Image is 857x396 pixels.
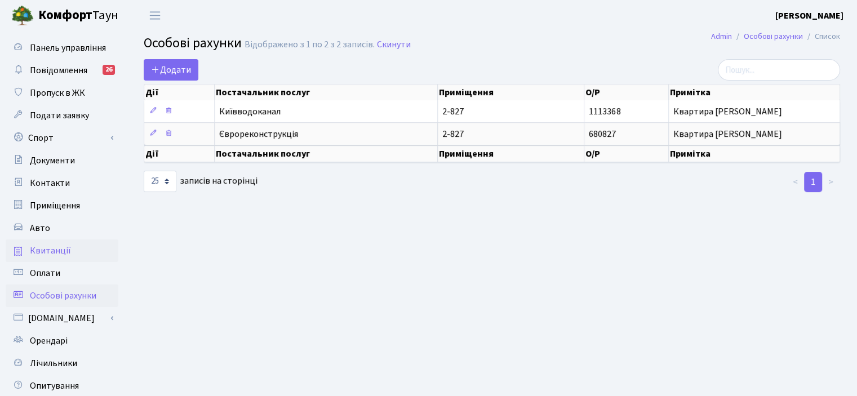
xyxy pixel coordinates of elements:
th: Примітка [669,145,840,162]
input: Пошук... [718,59,840,81]
a: Admin [711,30,732,42]
span: Документи [30,154,75,167]
th: Дії [144,84,215,100]
label: записів на сторінці [144,171,257,192]
a: Авто [6,217,118,239]
img: logo.png [11,5,34,27]
span: Подати заявку [30,109,89,122]
th: О/Р [584,84,668,100]
a: Орендарі [6,330,118,352]
span: Київводоканал [219,107,433,116]
div: Відображено з 1 по 2 з 2 записів. [245,39,375,50]
span: Орендарі [30,335,68,347]
a: Квитанції [6,239,118,262]
span: 680827 [589,128,616,140]
span: Пропуск в ЖК [30,87,85,99]
span: Таун [38,6,118,25]
span: 2-827 [442,107,579,116]
a: [DOMAIN_NAME] [6,307,118,330]
span: Повідомлення [30,64,87,77]
li: Список [803,30,840,43]
span: 1113368 [589,105,620,118]
span: Контакти [30,177,70,189]
a: Скинути [377,39,411,50]
select: записів на сторінці [144,171,176,192]
a: Подати заявку [6,104,118,127]
span: Оплати [30,267,60,279]
b: Комфорт [38,6,92,24]
a: [PERSON_NAME] [775,9,843,23]
th: Постачальник послуг [215,145,437,162]
th: Дії [144,145,215,162]
a: Спорт [6,127,118,149]
a: Додати [144,59,198,81]
span: Особові рахунки [144,33,242,53]
span: Квартира [PERSON_NAME] [673,128,782,140]
span: Квартира [PERSON_NAME] [673,105,782,118]
span: Додати [151,64,191,76]
span: Панель управління [30,42,106,54]
a: Пропуск в ЖК [6,82,118,104]
th: О/Р [584,145,668,162]
a: Контакти [6,172,118,194]
div: 26 [103,65,115,75]
th: Приміщення [438,84,584,100]
th: Примітка [669,84,840,100]
span: Авто [30,222,50,234]
span: 2-827 [442,130,579,139]
a: Панель управління [6,37,118,59]
span: Єврореконструкція [219,130,433,139]
a: Приміщення [6,194,118,217]
a: Повідомлення26 [6,59,118,82]
button: Переключити навігацію [141,6,169,25]
a: 1 [804,172,822,192]
b: [PERSON_NAME] [775,10,843,22]
nav: breadcrumb [694,25,857,48]
a: Особові рахунки [744,30,803,42]
span: Квитанції [30,244,71,257]
span: Особові рахунки [30,290,96,302]
span: Опитування [30,380,79,392]
a: Особові рахунки [6,284,118,307]
span: Лічильники [30,357,77,370]
th: Постачальник послуг [215,84,437,100]
a: Лічильники [6,352,118,375]
span: Приміщення [30,199,80,212]
a: Оплати [6,262,118,284]
th: Приміщення [438,145,584,162]
a: Документи [6,149,118,172]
